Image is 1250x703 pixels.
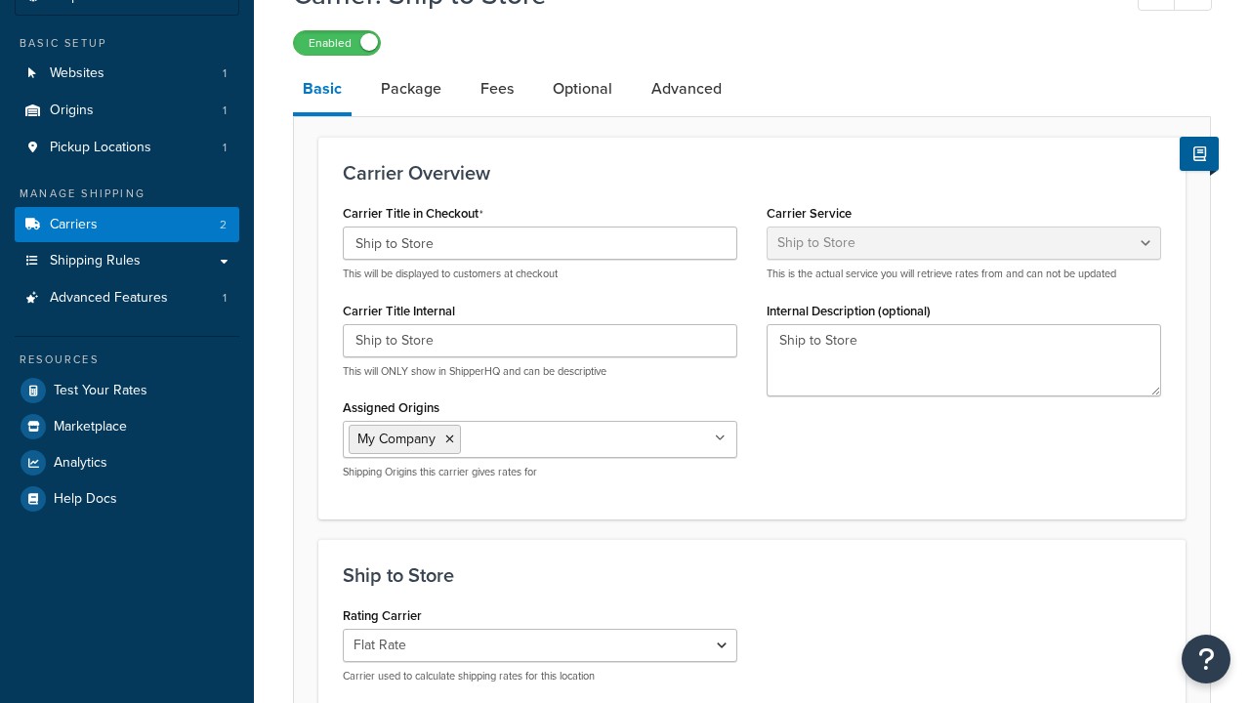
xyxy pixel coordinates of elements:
p: This is the actual service you will retrieve rates from and can not be updated [767,267,1161,281]
a: Origins1 [15,93,239,129]
label: Carrier Title in Checkout [343,206,483,222]
p: This will be displayed to customers at checkout [343,267,737,281]
h3: Carrier Overview [343,162,1161,184]
p: Shipping Origins this carrier gives rates for [343,465,737,479]
span: Help Docs [54,491,117,508]
div: Basic Setup [15,35,239,52]
a: Pickup Locations1 [15,130,239,166]
span: Advanced Features [50,290,168,307]
span: 1 [223,65,227,82]
label: Internal Description (optional) [767,304,931,318]
span: Marketplace [54,419,127,435]
a: Package [371,65,451,112]
li: Carriers [15,207,239,243]
button: Open Resource Center [1182,635,1230,683]
span: 1 [223,140,227,156]
label: Assigned Origins [343,400,439,415]
span: 2 [220,217,227,233]
span: Origins [50,103,94,119]
a: Help Docs [15,481,239,517]
label: Carrier Title Internal [343,304,455,318]
span: Shipping Rules [50,253,141,269]
label: Carrier Service [767,206,852,221]
a: Marketplace [15,409,239,444]
label: Rating Carrier [343,608,422,623]
span: Carriers [50,217,98,233]
a: Advanced Features1 [15,280,239,316]
textarea: Ship to Store [767,324,1161,396]
li: Origins [15,93,239,129]
li: Pickup Locations [15,130,239,166]
div: Manage Shipping [15,186,239,202]
span: 1 [223,290,227,307]
a: Test Your Rates [15,373,239,408]
span: Pickup Locations [50,140,151,156]
a: Optional [543,65,622,112]
a: Shipping Rules [15,243,239,279]
p: Carrier used to calculate shipping rates for this location [343,669,737,683]
span: My Company [357,429,436,449]
p: This will ONLY show in ShipperHQ and can be descriptive [343,364,737,379]
a: Carriers2 [15,207,239,243]
span: Analytics [54,455,107,472]
a: Fees [471,65,523,112]
a: Basic [293,65,352,116]
span: 1 [223,103,227,119]
li: Advanced Features [15,280,239,316]
label: Enabled [294,31,380,55]
a: Analytics [15,445,239,480]
a: Websites1 [15,56,239,92]
h3: Ship to Store [343,564,1161,586]
li: Websites [15,56,239,92]
button: Show Help Docs [1180,137,1219,171]
span: Websites [50,65,104,82]
span: Test Your Rates [54,383,147,399]
div: Resources [15,351,239,368]
a: Advanced [642,65,731,112]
